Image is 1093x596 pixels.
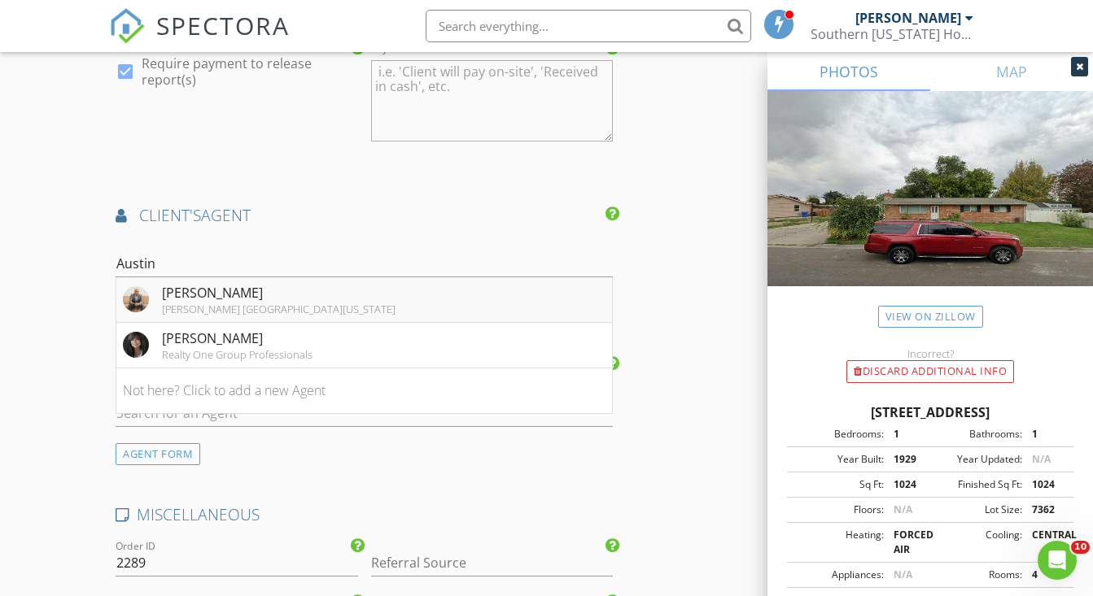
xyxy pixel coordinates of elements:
img: The Best Home Inspection Software - Spectora [109,8,145,44]
h4: AGENT [116,205,613,226]
span: 10 [1071,541,1090,554]
h4: MISCELLANEOUS [116,504,613,525]
div: Southern Idaho Home Inspections, LLC [811,26,973,42]
div: Realty One Group Professionals [162,348,313,361]
input: Search everything... [426,10,751,42]
span: N/A [1032,452,1051,466]
div: 7362 [1022,502,1069,517]
div: FORCED AIR [884,528,930,557]
iframe: Intercom live chat [1038,541,1077,580]
a: PHOTOS [767,52,930,91]
a: MAP [930,52,1093,91]
span: N/A [894,568,912,581]
div: Year Built: [792,452,884,467]
div: [PERSON_NAME] [GEOGRAPHIC_DATA][US_STATE] [162,302,396,315]
div: [PERSON_NAME] [162,328,313,348]
div: Sq Ft: [792,477,884,492]
div: 1024 [884,477,930,492]
div: [PERSON_NAME] [162,283,396,302]
div: 1 [1022,427,1069,442]
div: Incorrect? [767,347,1093,360]
img: data [123,286,149,312]
span: client's [139,204,201,226]
span: SPECTORA [156,8,290,42]
a: SPECTORA [109,22,290,56]
div: Heating: [792,528,884,557]
div: Discard Additional info [846,360,1014,383]
div: Floors: [792,502,884,517]
div: AGENT FORM [116,443,200,465]
div: CENTRAL [1022,528,1069,557]
div: Bedrooms: [792,427,884,442]
div: Rooms: [930,568,1022,582]
a: View on Zillow [878,306,983,328]
div: [STREET_ADDRESS] [787,402,1073,422]
div: Finished Sq Ft: [930,477,1022,492]
div: Cooling: [930,528,1022,557]
div: Bathrooms: [930,427,1022,442]
div: 1024 [1022,477,1069,492]
div: [PERSON_NAME] [855,10,961,26]
input: Referral Source [371,550,613,576]
img: data [123,332,149,358]
label: Require payment to release report(s) [142,55,357,88]
div: Year Updated: [930,452,1022,467]
li: Not here? Click to add a new Agent [116,368,612,414]
div: 1 [884,427,930,442]
div: Lot Size: [930,502,1022,517]
div: 1929 [884,452,930,467]
div: Appliances: [792,568,884,582]
span: N/A [894,502,912,516]
img: streetview [767,91,1093,325]
input: Search for an Agent [116,250,613,277]
div: 4 [1022,568,1069,582]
